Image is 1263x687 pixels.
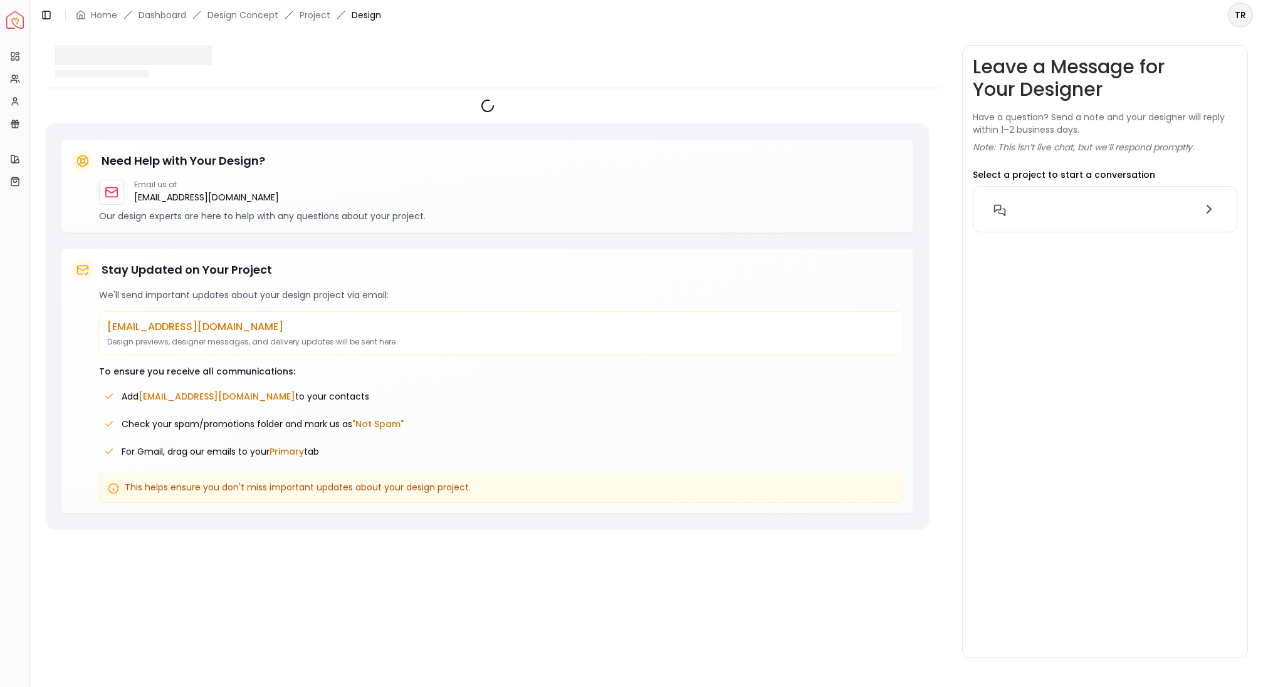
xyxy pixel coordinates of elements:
span: For Gmail, drag our emails to your tab [122,445,319,458]
span: Design [352,9,381,21]
button: TR [1228,3,1253,28]
span: [EMAIL_ADDRESS][DOMAIN_NAME] [139,390,295,403]
span: Add to your contacts [122,390,369,403]
li: Design Concept [207,9,278,21]
p: Our design experts are here to help with any questions about your project. [99,210,903,222]
span: TR [1229,4,1252,26]
span: Primary [270,445,304,458]
img: Spacejoy Logo [6,11,24,29]
span: "Not Spam" [352,418,404,430]
span: This helps ensure you don't miss important updates about your design project. [125,481,471,493]
a: Home [91,9,117,21]
span: Check your spam/promotions folder and mark us as [122,418,404,430]
p: Design previews, designer messages, and delivery updates will be sent here [107,337,895,347]
a: Spacejoy [6,11,24,29]
nav: breadcrumb [76,9,381,21]
h5: Stay Updated on Your Project [102,261,272,279]
h5: Need Help with Your Design? [102,152,265,170]
p: We'll send important updates about your design project via email: [99,289,903,301]
p: Note: This isn’t live chat, but we’ll respond promptly. [973,141,1194,153]
p: Select a project to start a conversation [973,168,1155,181]
p: [EMAIL_ADDRESS][DOMAIN_NAME] [107,319,895,334]
p: Email us at [134,180,279,190]
a: [EMAIL_ADDRESS][DOMAIN_NAME] [134,190,279,205]
h3: Leave a Message for Your Designer [973,56,1237,101]
p: Have a question? Send a note and your designer will reply within 1–2 business days. [973,111,1237,136]
a: Dashboard [139,9,186,21]
a: Project [300,9,330,21]
p: To ensure you receive all communications: [99,365,903,378]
